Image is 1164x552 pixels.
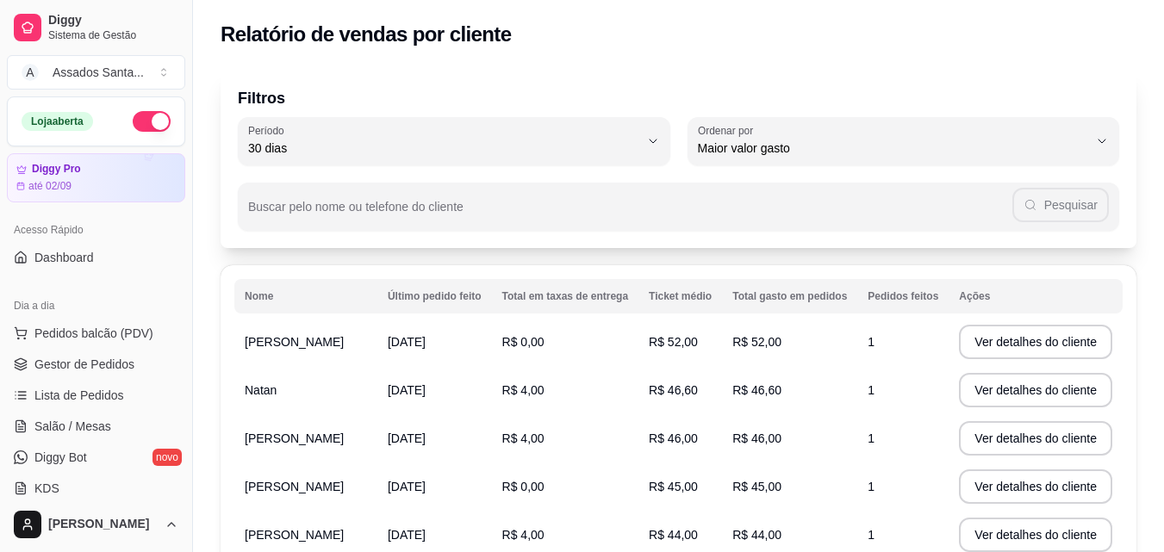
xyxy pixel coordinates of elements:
span: Lista de Pedidos [34,387,124,404]
button: Ver detalhes do cliente [959,373,1112,407]
a: Diggy Botnovo [7,443,185,471]
span: 1 [868,480,875,493]
th: Ações [949,279,1123,313]
th: Total gasto em pedidos [722,279,857,313]
th: Último pedido feito [377,279,492,313]
label: Ordenar por [698,123,759,138]
span: Diggy [48,13,178,28]
span: R$ 44,00 [649,528,698,542]
button: Ordenar porMaior valor gasto [688,117,1120,165]
span: R$ 46,00 [649,431,698,445]
button: [PERSON_NAME] [7,504,185,545]
span: 1 [868,431,875,445]
span: 30 dias [248,140,639,157]
span: R$ 0,00 [502,335,545,349]
span: 1 [868,335,875,349]
button: Período30 dias [238,117,670,165]
span: [PERSON_NAME] [245,335,344,349]
span: Gestor de Pedidos [34,356,134,373]
span: R$ 52,00 [732,335,781,349]
span: R$ 46,60 [649,383,698,397]
button: Ver detalhes do cliente [959,421,1112,456]
div: Assados Santa ... [53,64,144,81]
span: R$ 46,60 [732,383,781,397]
span: A [22,64,39,81]
div: Dia a dia [7,292,185,319]
span: [DATE] [388,431,426,445]
span: R$ 45,00 [649,480,698,493]
h2: Relatório de vendas por cliente [221,21,512,48]
span: Pedidos balcão (PDV) [34,325,153,342]
span: R$ 0,00 [502,480,545,493]
a: Lista de Pedidos [7,381,185,409]
span: R$ 52,00 [649,335,698,349]
span: Dashboard [34,249,94,266]
button: Ver detalhes do cliente [959,325,1112,359]
span: R$ 46,00 [732,431,781,445]
span: R$ 4,00 [502,431,545,445]
span: Maior valor gasto [698,140,1089,157]
div: Loja aberta [22,112,93,131]
span: [DATE] [388,528,426,542]
article: até 02/09 [28,179,72,193]
div: Acesso Rápido [7,216,185,244]
span: R$ 4,00 [502,528,545,542]
th: Ticket médio [638,279,722,313]
span: 1 [868,383,875,397]
span: [PERSON_NAME] [245,431,344,445]
th: Total em taxas de entrega [492,279,639,313]
label: Período [248,123,289,138]
span: R$ 4,00 [502,383,545,397]
span: Sistema de Gestão [48,28,178,42]
span: KDS [34,480,59,497]
a: DiggySistema de Gestão [7,7,185,48]
a: Gestor de Pedidos [7,350,185,378]
p: Filtros [238,86,1119,110]
a: Salão / Mesas [7,412,185,440]
button: Ver detalhes do cliente [959,469,1112,504]
span: [DATE] [388,383,426,397]
span: R$ 44,00 [732,528,781,542]
a: Dashboard [7,244,185,271]
a: KDS [7,474,185,502]
span: [DATE] [388,335,426,349]
article: Diggy Pro [32,163,81,176]
button: Alterar Status [133,111,171,132]
th: Nome [234,279,377,313]
span: 1 [868,528,875,542]
button: Select a team [7,55,185,90]
span: [DATE] [388,480,426,493]
button: Ver detalhes do cliente [959,518,1112,552]
button: Pedidos balcão (PDV) [7,319,185,347]
span: Salão / Mesas [34,418,111,435]
span: R$ 45,00 [732,480,781,493]
a: Diggy Proaté 02/09 [7,153,185,202]
th: Pedidos feitos [857,279,949,313]
span: [PERSON_NAME] [245,480,344,493]
span: [PERSON_NAME] [245,528,344,542]
span: [PERSON_NAME] [48,517,158,532]
span: Natan [245,383,277,397]
input: Buscar pelo nome ou telefone do cliente [248,205,1012,222]
span: Diggy Bot [34,449,87,466]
